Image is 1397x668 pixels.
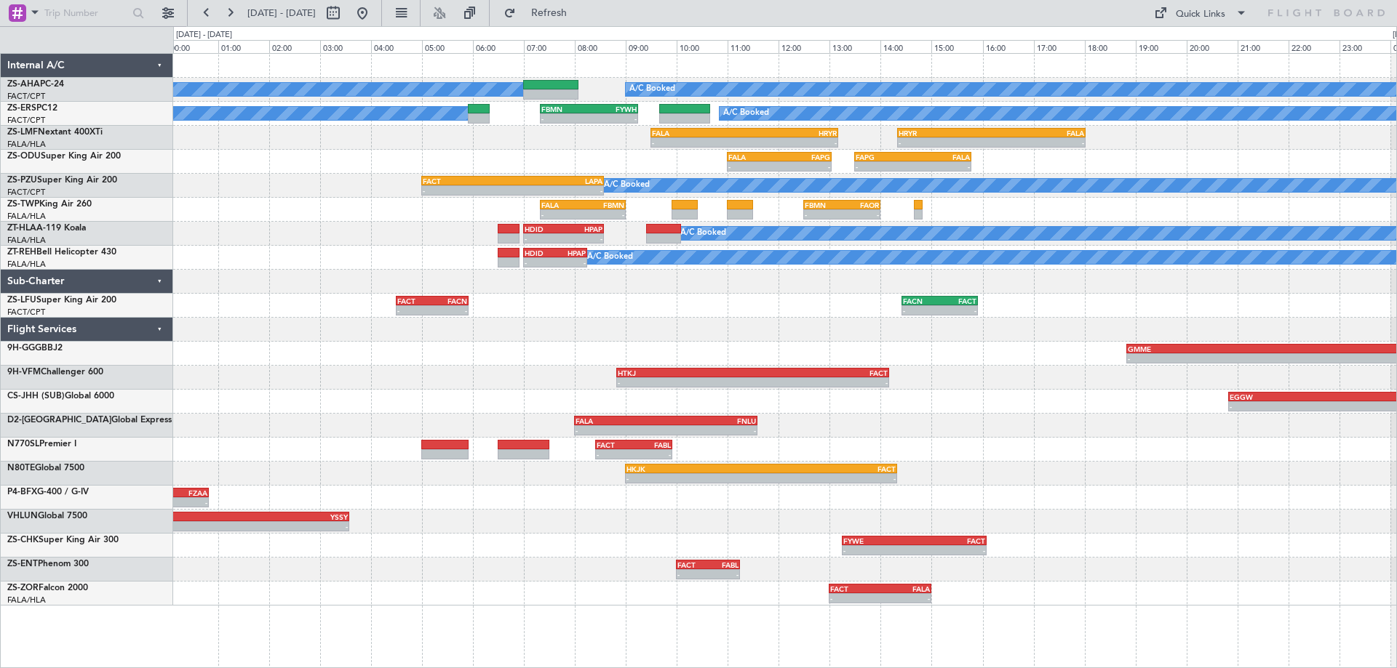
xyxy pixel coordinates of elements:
div: A/C Booked [629,79,675,100]
span: ZS-AHA [7,80,40,89]
span: ZT-REH [7,248,36,257]
div: - [583,210,624,219]
div: FACT [914,536,985,545]
div: FACT [677,560,708,569]
div: A/C Booked [723,102,769,124]
div: GMME [1128,345,1371,353]
div: FALA [992,129,1085,137]
div: 19:00 [1136,40,1187,53]
div: 23:00 [1340,40,1390,53]
div: - [597,450,634,459]
div: FABL [708,560,739,569]
div: FACT [597,440,634,449]
div: 05:00 [422,40,473,53]
div: - [423,186,513,195]
a: ZS-ERSPC12 [7,104,57,113]
a: FALA/HLA [7,259,46,270]
div: - [555,258,586,267]
div: - [899,138,992,147]
div: 12:00 [779,40,829,53]
div: - [843,546,915,555]
a: 9H-VFMChallenger 600 [7,368,103,377]
a: ZS-LFUSuper King Air 200 [7,296,116,305]
div: - [677,570,708,579]
div: 08:00 [575,40,626,53]
div: 04:00 [371,40,422,53]
div: 06:00 [473,40,524,53]
div: FACT [939,297,976,305]
div: FACT [753,369,888,377]
div: - [525,258,555,267]
a: P4-BFXG-400 / G-IV [7,488,89,496]
a: ZT-HLAA-119 Koala [7,224,86,233]
a: FALA/HLA [7,235,46,246]
div: A/C Booked [587,246,633,268]
div: 09:00 [626,40,677,53]
div: 15:00 [931,40,982,53]
span: N770SL [7,440,39,448]
div: 02:00 [269,40,320,53]
a: CS-JHH (SUB)Global 6000 [7,392,114,401]
span: [DATE] - [DATE] [247,7,316,20]
div: - [541,114,589,123]
div: 07:00 [524,40,575,53]
div: 16:00 [983,40,1034,53]
div: 17:00 [1034,40,1085,53]
div: 20:00 [1187,40,1238,53]
div: FACT [397,297,432,305]
div: FNLU [666,417,756,425]
a: FALA/HLA [7,139,46,150]
span: ZS-ENT [7,560,38,568]
a: FACT/CPT [7,307,45,318]
a: N80TEGlobal 7500 [7,464,84,472]
div: - [634,450,671,459]
a: FACT/CPT [7,115,45,126]
div: FALA [652,129,744,137]
span: ZS-ZOR [7,584,39,592]
div: HPAP [564,225,603,233]
span: ZS-LMF [7,128,38,137]
span: CS-JHH (SUB) [7,392,65,401]
div: FALA [880,584,930,593]
span: ZT-HLA [7,224,36,233]
div: - [744,138,837,147]
a: ZS-ZORFalcon 2000 [7,584,88,592]
div: - [913,162,970,171]
div: 18:00 [1085,40,1136,53]
div: HTKJ [618,369,752,377]
span: 9H-VFM [7,368,41,377]
a: ZT-REHBell Helicopter 430 [7,248,116,257]
a: N770SLPremier I [7,440,76,448]
a: FACT/CPT [7,91,45,102]
button: Refresh [497,1,584,25]
div: - [513,186,603,195]
div: FACN [432,297,467,305]
div: A/C Booked [680,222,726,244]
div: - [618,378,752,387]
span: ZS-ODU [7,152,41,161]
a: FALA/HLA [7,211,46,222]
div: 10:00 [677,40,728,53]
div: 14:00 [880,40,931,53]
div: - [576,426,666,435]
div: - [842,210,879,219]
div: - [779,162,830,171]
div: - [880,594,930,603]
div: - [28,522,348,531]
div: HDID [525,249,555,257]
div: 11:00 [728,40,779,53]
div: FAOR [842,201,879,209]
span: P4-BFX [7,488,37,496]
div: [DATE] - [DATE] [176,29,232,41]
a: FALA/HLA [7,595,46,605]
div: FALA [728,153,779,161]
div: FACT [423,177,513,185]
div: HRYR [899,129,992,137]
div: FACT [830,584,880,593]
div: - [728,162,779,171]
div: LAPA [513,177,603,185]
div: FACN [903,297,940,305]
div: FBMN [805,201,842,209]
div: FABL [634,440,671,449]
div: - [830,594,880,603]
